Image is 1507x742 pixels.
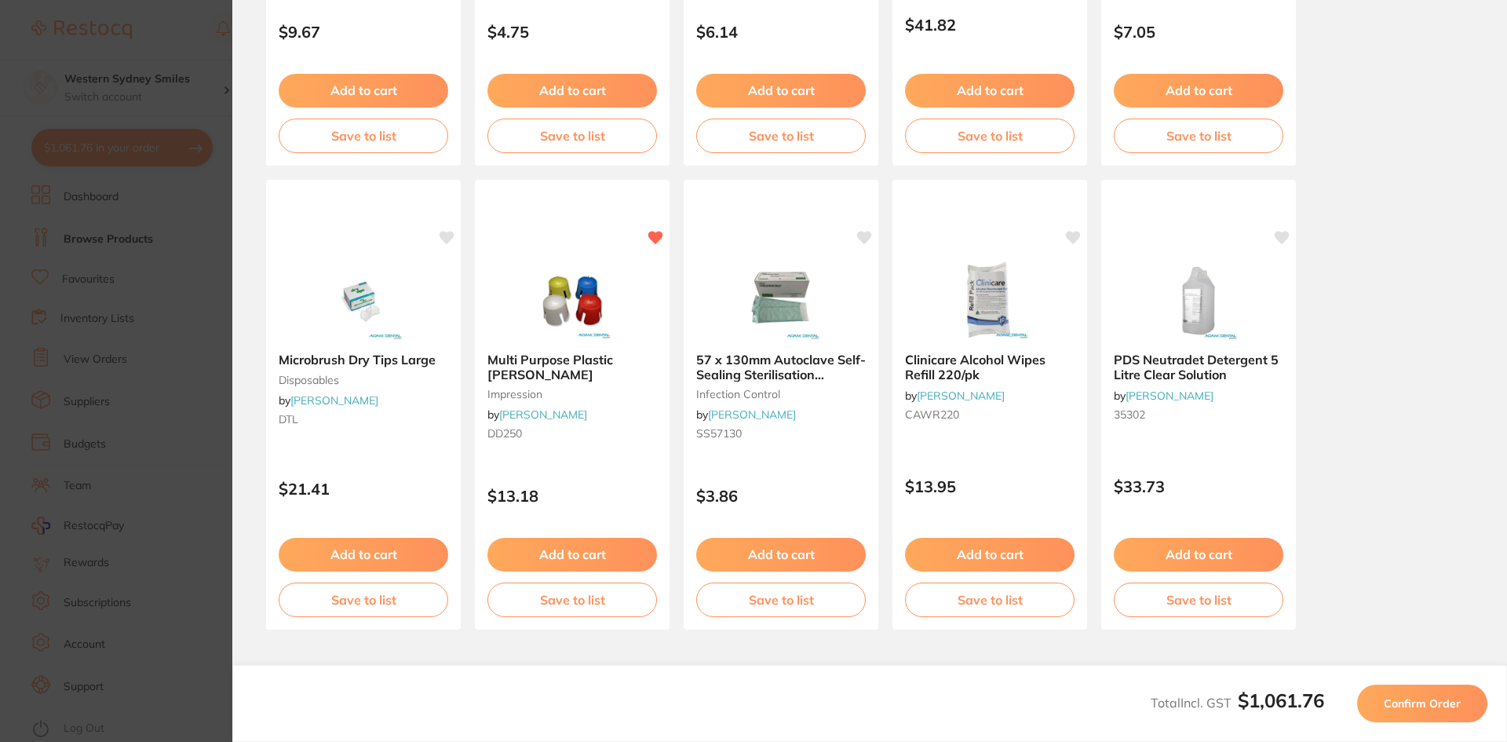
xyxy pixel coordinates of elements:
p: $33.73 [1114,477,1283,495]
button: Add to cart [487,538,657,571]
p: $13.95 [905,477,1075,495]
span: by [696,408,796,422]
a: [PERSON_NAME] [1126,389,1213,403]
span: Total Incl. GST [1151,695,1324,711]
p: $41.82 [905,16,1075,34]
p: $7.05 [1114,23,1283,41]
img: Clinicare Alcohol Wipes Refill 220/pk [939,261,1041,340]
a: [PERSON_NAME] [290,393,378,408]
button: Save to list [1114,119,1283,153]
b: 57 x 130mm Autoclave Self-Sealing Sterilisation Pouches 200/pk [696,353,866,382]
p: $4.75 [487,23,657,41]
img: Microbrush Dry Tips Large [312,261,414,340]
small: impression [487,388,657,400]
b: $1,061.76 [1238,689,1324,712]
small: DD250 [487,427,657,440]
small: DTL [279,413,448,426]
small: SS57130 [696,427,866,440]
button: Add to cart [279,538,448,571]
small: infection control [696,388,866,400]
img: Multi Purpose Plastic Dappen [521,261,623,340]
p: $13.18 [487,487,657,505]
button: Save to list [279,583,448,617]
a: [PERSON_NAME] [499,408,587,422]
small: 35302 [1114,408,1283,421]
button: Save to list [1114,583,1283,617]
p: $9.67 [279,23,448,41]
small: disposables [279,374,448,386]
b: PDS Neutradet Detergent 5 Litre Clear Solution [1114,353,1283,382]
button: Save to list [696,583,866,617]
button: Save to list [487,119,657,153]
span: by [279,393,378,408]
small: CAWR220 [905,408,1075,421]
button: Save to list [487,583,657,617]
button: Add to cart [279,74,448,107]
b: Clinicare Alcohol Wipes Refill 220/pk [905,353,1075,382]
button: Add to cart [1114,538,1283,571]
button: Add to cart [905,538,1075,571]
p: $6.14 [696,23,866,41]
span: by [1114,389,1213,403]
button: Add to cart [696,538,866,571]
button: Save to list [905,119,1075,153]
span: by [487,408,587,422]
button: Add to cart [905,74,1075,107]
p: $21.41 [279,480,448,498]
a: [PERSON_NAME] [917,389,1005,403]
span: Confirm Order [1384,696,1461,711]
button: Add to cart [487,74,657,107]
b: Microbrush Dry Tips Large [279,353,448,367]
p: $3.86 [696,487,866,505]
span: by [905,389,1005,403]
button: Confirm Order [1357,685,1487,722]
img: PDS Neutradet Detergent 5 Litre Clear Solution [1148,261,1250,340]
button: Add to cart [1114,74,1283,107]
b: Multi Purpose Plastic Dappen [487,353,657,382]
button: Save to list [696,119,866,153]
button: Save to list [905,583,1075,617]
button: Add to cart [696,74,866,107]
button: Save to list [279,119,448,153]
img: 57 x 130mm Autoclave Self-Sealing Sterilisation Pouches 200/pk [730,261,832,340]
a: [PERSON_NAME] [708,408,796,422]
